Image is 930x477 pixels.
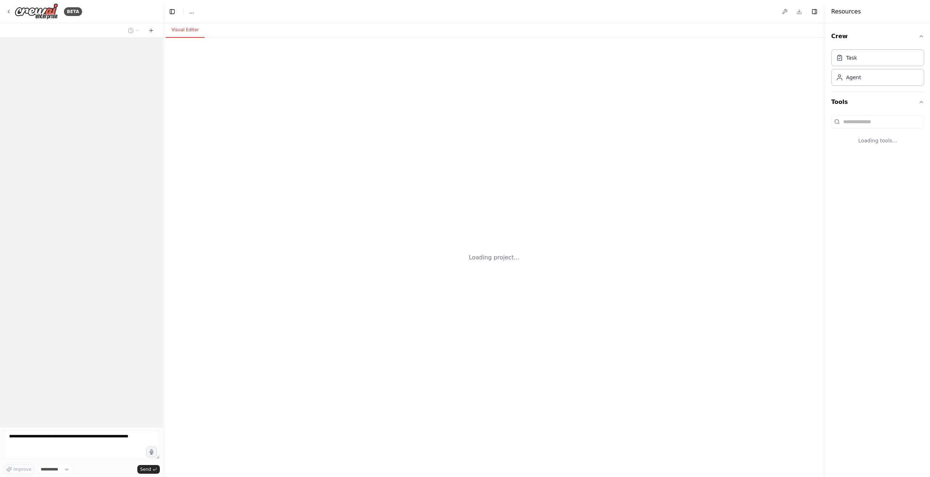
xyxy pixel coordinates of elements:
[167,7,177,17] button: Hide left sidebar
[64,7,82,16] div: BETA
[140,466,151,472] span: Send
[831,26,924,47] button: Crew
[137,465,160,474] button: Send
[3,465,35,474] button: Improve
[831,7,861,16] h4: Resources
[13,466,31,472] span: Improve
[846,74,861,81] div: Agent
[809,7,820,17] button: Hide right sidebar
[846,54,857,61] div: Task
[189,8,194,15] nav: breadcrumb
[146,446,157,457] button: Click to speak your automation idea
[469,253,519,262] div: Loading project...
[831,47,924,92] div: Crew
[831,112,924,156] div: Tools
[166,23,205,38] button: Visual Editor
[831,92,924,112] button: Tools
[831,131,924,150] div: Loading tools...
[189,8,194,15] span: ...
[15,3,58,20] img: Logo
[145,26,157,35] button: Start a new chat
[125,26,142,35] button: Switch to previous chat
